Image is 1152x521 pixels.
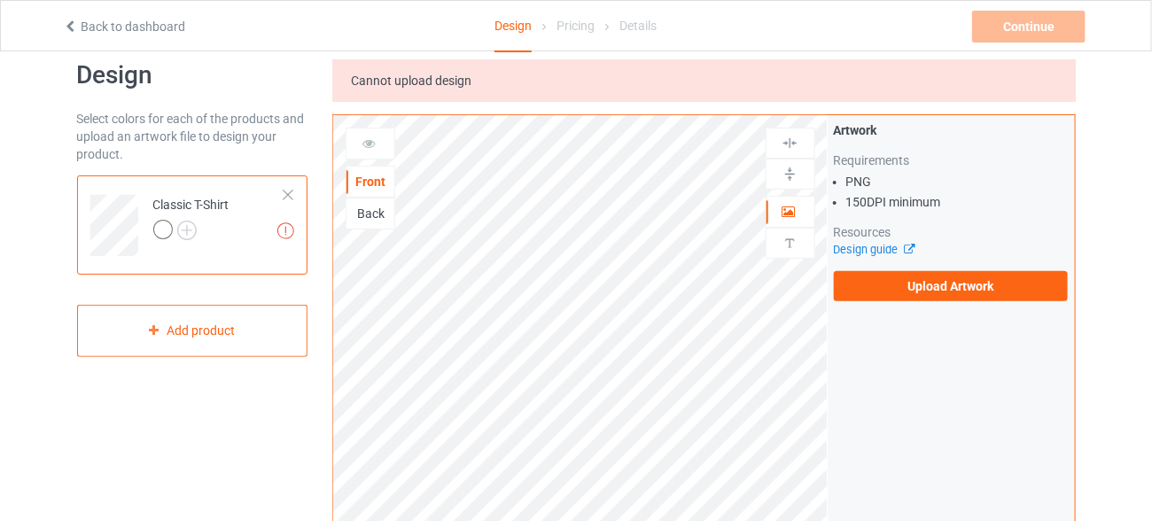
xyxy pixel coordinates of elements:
img: svg%3E%0A [782,166,798,183]
div: Resources [834,223,1069,241]
img: exclamation icon [277,222,294,239]
div: Requirements [834,152,1069,169]
label: Upload Artwork [834,271,1069,301]
div: Add product [77,305,308,357]
div: Artwork [834,121,1069,139]
li: 150 DPI minimum [846,193,1069,211]
div: Front [346,173,394,191]
div: Select colors for each of the products and upload an artwork file to design your product. [77,110,308,163]
div: Classic T-Shirt [77,175,308,275]
div: Classic T-Shirt [153,196,230,238]
div: Details [620,1,658,51]
img: svg%3E%0A [782,135,798,152]
div: Pricing [557,1,595,51]
h1: Design [77,59,308,91]
div: Design [494,1,532,52]
a: Back to dashboard [63,19,185,34]
a: Design guide [834,243,915,256]
img: svg%3E%0A [782,235,798,252]
span: Cannot upload design [351,74,471,88]
div: Back [346,205,394,222]
img: svg+xml;base64,PD94bWwgdmVyc2lvbj0iMS4wIiBlbmNvZGluZz0iVVRGLTgiPz4KPHN2ZyB3aWR0aD0iMjJweCIgaGVpZ2... [177,221,197,240]
li: PNG [846,173,1069,191]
